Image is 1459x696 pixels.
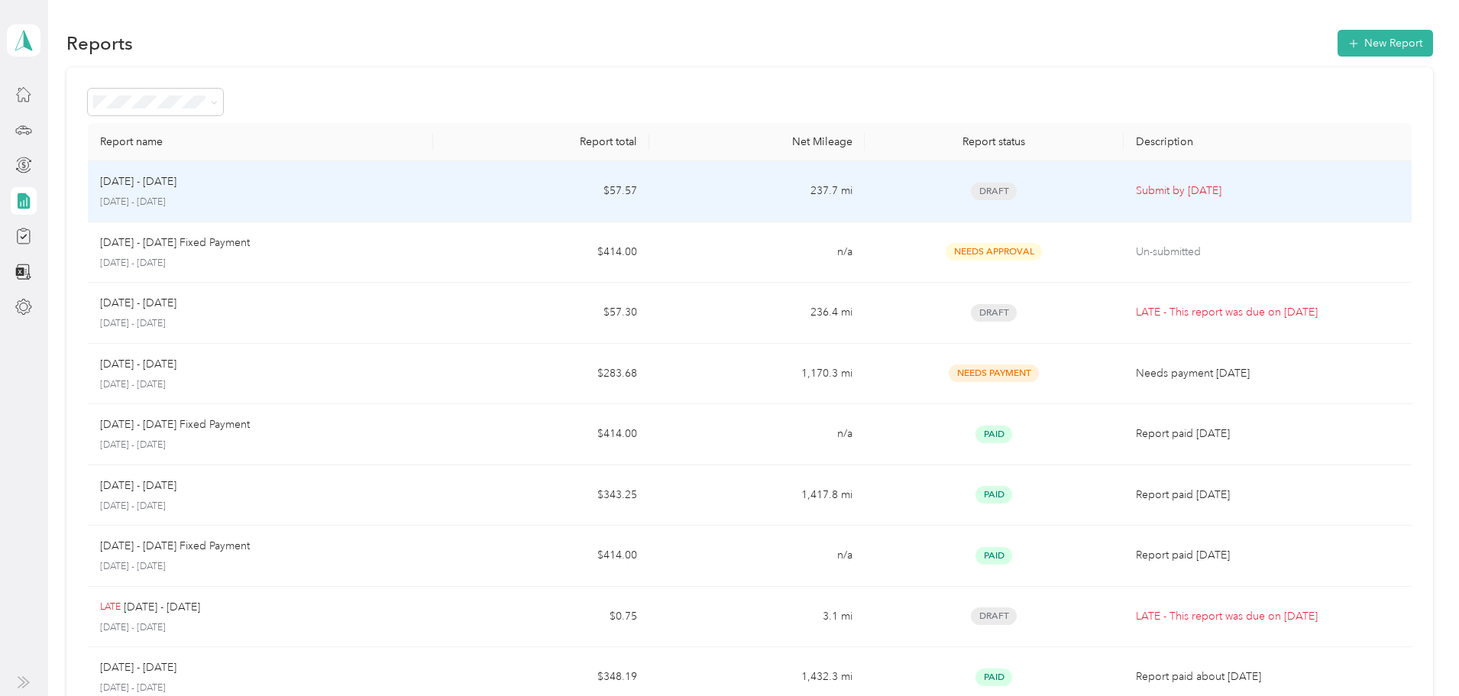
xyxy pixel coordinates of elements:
p: Report paid [DATE] [1136,547,1399,564]
p: [DATE] - [DATE] [100,621,421,635]
td: $414.00 [433,404,649,465]
span: Paid [975,486,1012,503]
td: 237.7 mi [649,161,865,222]
span: Paid [975,547,1012,565]
span: Paid [975,668,1012,686]
td: $0.75 [433,587,649,648]
p: [DATE] - [DATE] [100,439,421,452]
td: n/a [649,222,865,283]
p: Submit by [DATE] [1136,183,1399,199]
p: [DATE] - [DATE] Fixed Payment [100,235,250,251]
p: [DATE] - [DATE] Fixed Payment [100,538,250,555]
td: $283.68 [433,344,649,405]
th: Report name [88,123,433,161]
p: [DATE] - [DATE] [100,500,421,513]
button: New Report [1338,30,1433,57]
p: LATE [100,601,121,614]
td: $57.57 [433,161,649,222]
div: Report status [877,135,1111,148]
p: LATE - This report was due on [DATE] [1136,608,1399,625]
th: Description [1124,123,1412,161]
p: [DATE] - [DATE] [100,560,421,574]
td: 1,170.3 mi [649,344,865,405]
p: [DATE] - [DATE] [100,295,176,312]
p: [DATE] - [DATE] [124,599,200,616]
p: [DATE] - [DATE] [100,659,176,676]
span: Needs Payment [949,364,1039,382]
p: Report paid about [DATE] [1136,668,1399,685]
td: 1,417.8 mi [649,465,865,526]
p: [DATE] - [DATE] Fixed Payment [100,416,250,433]
th: Report total [433,123,649,161]
span: Draft [971,304,1017,322]
p: [DATE] - [DATE] [100,173,176,190]
td: $414.00 [433,526,649,587]
span: Paid [975,426,1012,443]
p: [DATE] - [DATE] [100,257,421,270]
td: 3.1 mi [649,587,865,648]
p: Needs payment [DATE] [1136,365,1399,382]
p: [DATE] - [DATE] [100,477,176,494]
td: $343.25 [433,465,649,526]
iframe: Everlance-gr Chat Button Frame [1373,610,1459,696]
td: n/a [649,526,865,587]
p: [DATE] - [DATE] [100,356,176,373]
p: [DATE] - [DATE] [100,378,421,392]
td: $414.00 [433,222,649,283]
p: [DATE] - [DATE] [100,317,421,331]
p: [DATE] - [DATE] [100,681,421,695]
p: [DATE] - [DATE] [100,196,421,209]
th: Net Mileage [649,123,865,161]
p: LATE - This report was due on [DATE] [1136,304,1399,321]
span: Draft [971,607,1017,625]
td: 236.4 mi [649,283,865,344]
span: Needs Approval [946,243,1042,261]
td: n/a [649,404,865,465]
p: Un-submitted [1136,244,1399,261]
td: $57.30 [433,283,649,344]
p: Report paid [DATE] [1136,426,1399,442]
span: Draft [971,183,1017,200]
p: Report paid [DATE] [1136,487,1399,503]
h1: Reports [66,35,133,51]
